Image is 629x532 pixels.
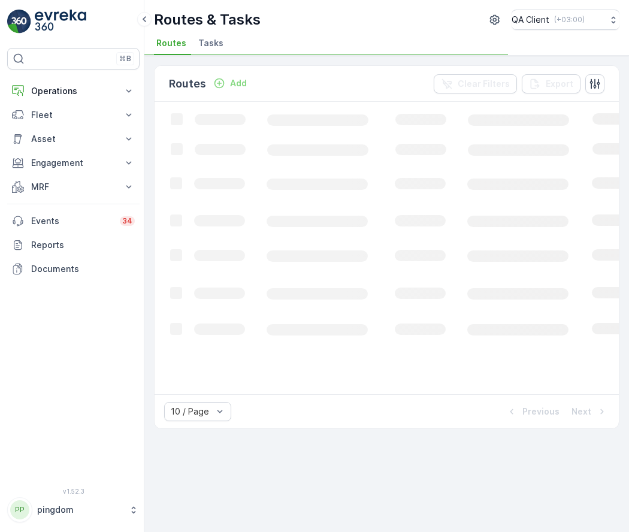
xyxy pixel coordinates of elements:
[7,103,140,127] button: Fleet
[522,74,580,93] button: Export
[7,209,140,233] a: Events34
[35,10,86,34] img: logo_light-DOdMpM7g.png
[31,263,135,275] p: Documents
[512,14,549,26] p: QA Client
[7,10,31,34] img: logo
[31,215,113,227] p: Events
[434,74,517,93] button: Clear Filters
[512,10,619,30] button: QA Client(+03:00)
[7,488,140,495] span: v 1.52.3
[7,127,140,151] button: Asset
[169,75,206,92] p: Routes
[554,15,585,25] p: ( +03:00 )
[7,233,140,257] a: Reports
[7,497,140,522] button: PPpingdom
[458,78,510,90] p: Clear Filters
[37,504,123,516] p: pingdom
[156,37,186,49] span: Routes
[31,109,116,121] p: Fleet
[198,37,223,49] span: Tasks
[570,404,609,419] button: Next
[154,10,261,29] p: Routes & Tasks
[122,216,132,226] p: 34
[546,78,573,90] p: Export
[208,76,252,90] button: Add
[119,54,131,64] p: ⌘B
[10,500,29,519] div: PP
[31,133,116,145] p: Asset
[31,239,135,251] p: Reports
[504,404,561,419] button: Previous
[7,79,140,103] button: Operations
[7,151,140,175] button: Engagement
[31,85,116,97] p: Operations
[31,157,116,169] p: Engagement
[522,406,560,418] p: Previous
[7,175,140,199] button: MRF
[7,257,140,281] a: Documents
[31,181,116,193] p: MRF
[571,406,591,418] p: Next
[230,77,247,89] p: Add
